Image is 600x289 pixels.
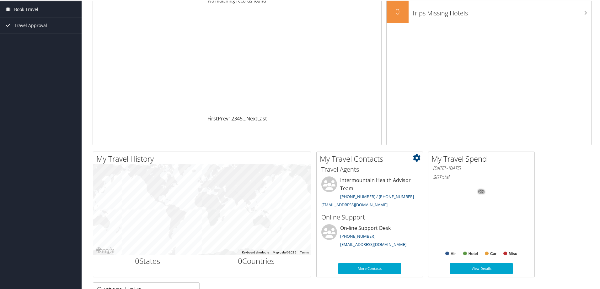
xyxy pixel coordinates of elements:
[207,255,306,266] h2: Countries
[237,114,240,121] a: 4
[240,114,243,121] a: 5
[338,262,401,274] a: More Contacts
[228,114,231,121] a: 1
[450,262,513,274] a: View Details
[490,251,496,255] text: Car
[300,250,309,253] a: Terms (opens in new tab)
[318,176,421,209] li: Intermountain Health Advisor Team
[412,5,591,17] h3: Trips Missing Hotels
[509,251,517,255] text: Misc
[431,153,534,164] h2: My Travel Spend
[257,114,267,121] a: Last
[340,193,414,199] a: [PHONE_NUMBER] / [PHONE_NUMBER]
[340,241,406,247] a: [EMAIL_ADDRESS][DOMAIN_NAME]
[14,1,38,17] span: Book Travel
[231,114,234,121] a: 2
[451,251,456,255] text: Air
[469,251,478,255] text: Hotel
[242,250,269,254] button: Keyboard shortcuts
[238,255,242,265] span: 0
[14,17,47,33] span: Travel Approval
[234,114,237,121] a: 3
[135,255,139,265] span: 0
[433,164,530,170] h6: [DATE] - [DATE]
[96,153,311,164] h2: My Travel History
[273,250,296,253] span: Map data ©2025
[321,201,388,207] a: [EMAIL_ADDRESS][DOMAIN_NAME]
[218,114,228,121] a: Prev
[243,114,246,121] span: …
[433,173,439,180] span: $0
[246,114,257,121] a: Next
[387,6,409,16] h2: 0
[318,224,421,249] li: On-line Support Desk
[387,1,591,23] a: 0Trips Missing Hotels
[207,114,218,121] a: First
[479,189,484,193] tspan: 0%
[321,164,418,173] h3: Travel Agents
[95,246,115,254] img: Google
[321,212,418,221] h3: Online Support
[95,246,115,254] a: Open this area in Google Maps (opens a new window)
[98,255,197,266] h2: States
[320,153,423,164] h2: My Travel Contacts
[433,173,530,180] h6: Total
[340,233,375,238] a: [PHONE_NUMBER]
